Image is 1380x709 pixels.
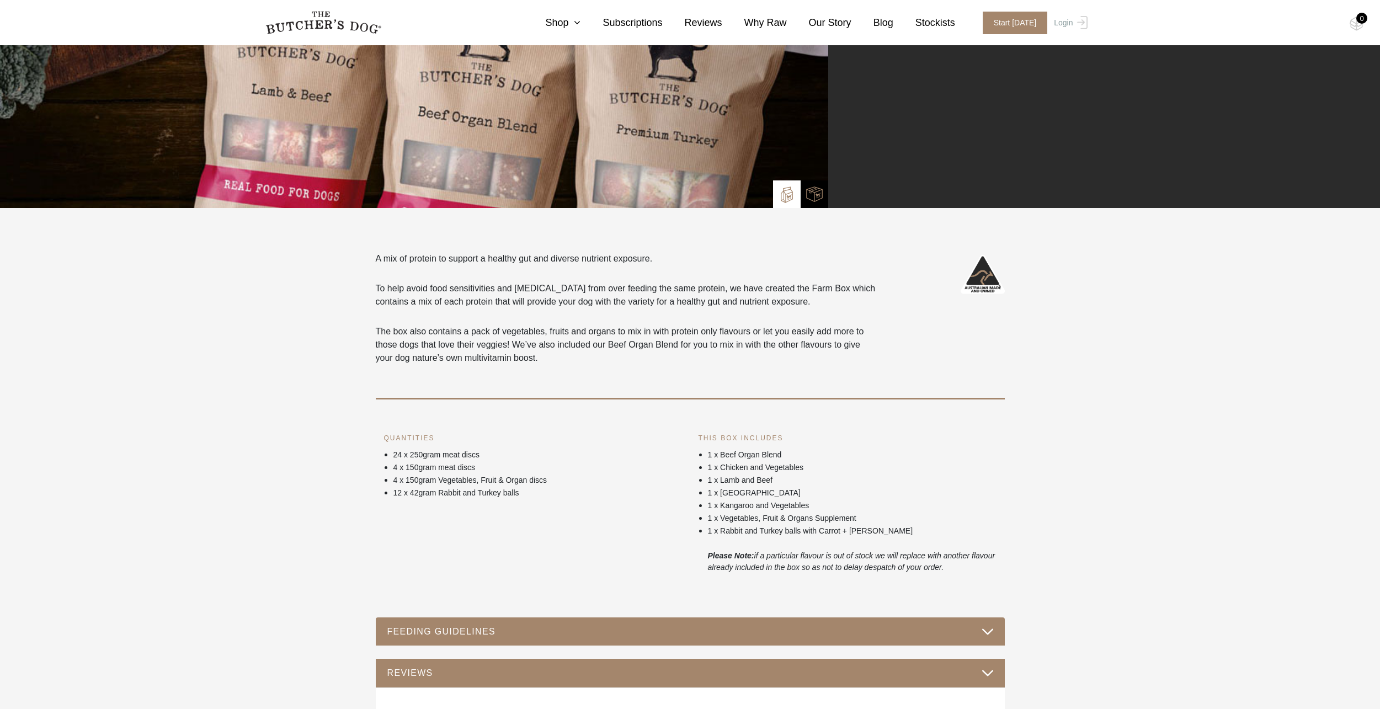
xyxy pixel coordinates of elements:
a: Stockists [893,15,955,30]
a: Blog [851,15,893,30]
div: A mix of protein to support a healthy gut and diverse nutrient exposure. [376,252,879,365]
img: TBD_Build-A-Box.png [779,186,795,203]
p: 1 x Lamb and Beef [708,475,997,486]
h6: QUANTITIES [384,433,682,444]
p: 1 x Chicken and Vegetables [708,462,997,473]
a: Reviews [663,15,722,30]
a: Start [DATE] [972,12,1052,34]
i: Please Note: [708,551,754,560]
p: 12 x 42gram Rabbit and Turkey balls [393,487,682,499]
img: TBD_Combo-Box.png [806,186,823,202]
p: 24 x 250gram meat discs [393,449,682,461]
p: 1 x Beef Organ Blend [708,449,997,461]
i: if a particular flavour is out of stock we will replace with another flavour already included in ... [708,551,995,572]
p: 4 x 150gram Vegetables, Fruit & Organ discs [393,475,682,486]
p: 4 x 150gram meat discs [393,462,682,473]
a: Shop [523,15,580,30]
p: 1 x [GEOGRAPHIC_DATA] [708,487,997,499]
p: 1 x Vegetables, Fruit & Organs Supplement [708,513,997,524]
a: Subscriptions [580,15,662,30]
p: The box also contains a pack of vegetables, fruits and organs to mix in with protein only flavour... [376,325,879,365]
button: FEEDING GUIDELINES [387,624,994,639]
img: TBD_Cart-Empty.png [1350,17,1363,31]
img: Australian-Made_White.png [961,252,1005,296]
a: Login [1051,12,1087,34]
span: Start [DATE] [983,12,1048,34]
a: Our Story [787,15,851,30]
p: 1 x Rabbit and Turkey balls with Carrot + [PERSON_NAME] [708,525,997,537]
a: Why Raw [722,15,787,30]
p: 1 x Kangaroo and Vegetables [708,500,997,511]
div: 0 [1356,13,1367,24]
p: To help avoid food sensitivities and [MEDICAL_DATA] from over feeding the same protein, we have c... [376,282,879,308]
h6: THIS BOX INCLUDES [699,433,997,444]
button: REVIEWS [387,665,994,680]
